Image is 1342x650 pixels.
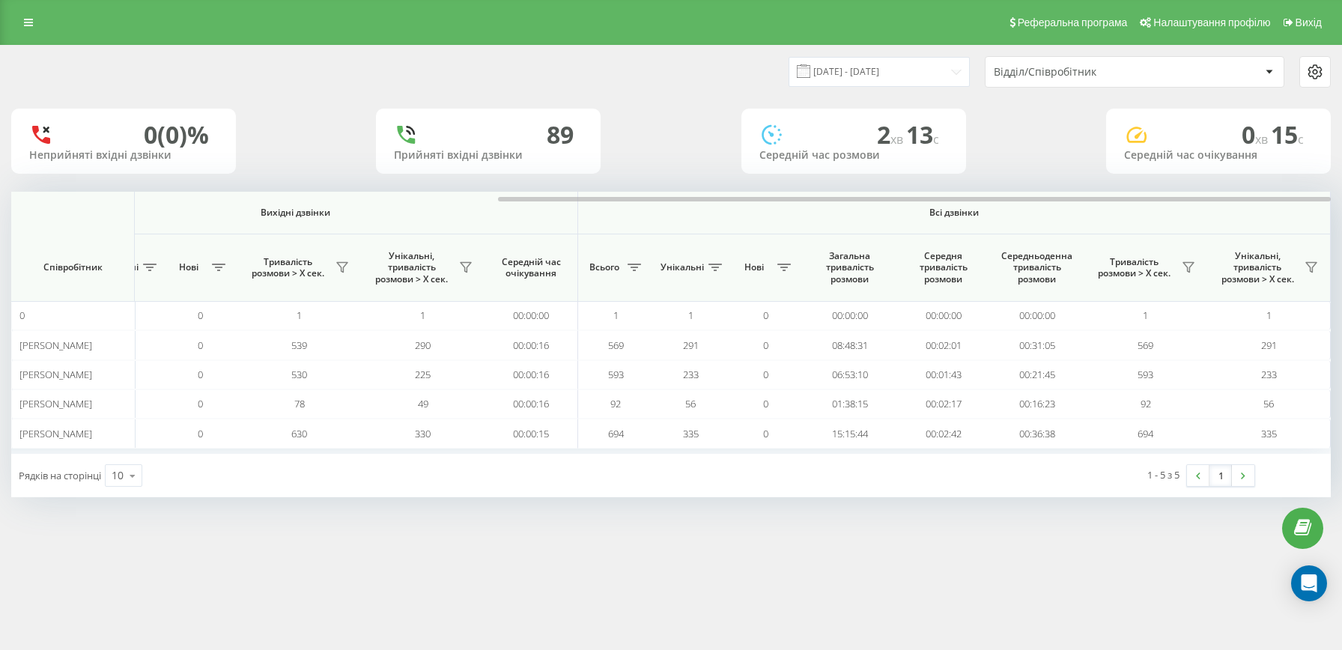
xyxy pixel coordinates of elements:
[1298,131,1304,148] span: c
[1143,309,1148,322] span: 1
[622,207,1286,219] span: Всі дзвінки
[418,397,428,410] span: 49
[294,397,305,410] span: 78
[990,389,1084,419] td: 00:16:23
[1255,131,1271,148] span: хв
[1242,118,1271,151] span: 0
[394,149,583,162] div: Прийняті вхідні дзвінки
[610,397,621,410] span: 92
[415,368,431,381] span: 225
[1261,368,1277,381] span: 233
[685,397,696,410] span: 56
[1153,16,1270,28] span: Налаштування профілю
[368,250,455,285] span: Унікальні, тривалість розмови > Х сек.
[1147,467,1179,482] div: 1 - 5 з 5
[608,427,624,440] span: 694
[608,338,624,352] span: 569
[759,149,948,162] div: Середній час розмови
[198,309,203,322] span: 0
[170,261,207,273] span: Нові
[613,309,619,322] span: 1
[763,368,768,381] span: 0
[291,338,307,352] span: 539
[994,66,1173,79] div: Відділ/Співробітник
[990,419,1084,448] td: 00:36:38
[890,131,906,148] span: хв
[990,360,1084,389] td: 00:21:45
[896,360,990,389] td: 00:01:43
[763,338,768,352] span: 0
[877,118,906,151] span: 2
[1266,309,1272,322] span: 1
[896,389,990,419] td: 00:02:17
[198,338,203,352] span: 0
[485,360,578,389] td: 00:00:16
[896,419,990,448] td: 00:02:42
[1124,149,1313,162] div: Середній час очікування
[1138,427,1153,440] span: 694
[763,427,768,440] span: 0
[933,131,939,148] span: c
[1091,256,1177,279] span: Тривалість розмови > Х сек.
[688,309,693,322] span: 1
[608,368,624,381] span: 593
[19,338,92,352] span: [PERSON_NAME]
[896,301,990,330] td: 00:00:00
[896,330,990,359] td: 00:02:01
[415,427,431,440] span: 330
[803,330,896,359] td: 08:48:31
[763,397,768,410] span: 0
[198,427,203,440] span: 0
[906,118,939,151] span: 13
[683,427,699,440] span: 335
[1018,16,1128,28] span: Реферальна програма
[19,368,92,381] span: [PERSON_NAME]
[485,419,578,448] td: 00:00:15
[19,309,25,322] span: 0
[291,368,307,381] span: 530
[1261,427,1277,440] span: 335
[1291,565,1327,601] div: Open Intercom Messenger
[1209,465,1232,486] a: 1
[763,309,768,322] span: 0
[198,368,203,381] span: 0
[586,261,623,273] span: Всього
[990,330,1084,359] td: 00:31:05
[1138,368,1153,381] span: 593
[803,389,896,419] td: 01:38:15
[1001,250,1072,285] span: Середньоденна тривалість розмови
[485,389,578,419] td: 00:00:16
[48,207,543,219] span: Вихідні дзвінки
[29,149,218,162] div: Неприйняті вхідні дзвінки
[908,250,979,285] span: Середня тривалість розмови
[24,261,121,273] span: Співробітник
[1261,338,1277,352] span: 291
[245,256,331,279] span: Тривалість розмови > Х сек.
[19,427,92,440] span: [PERSON_NAME]
[1263,397,1274,410] span: 56
[803,301,896,330] td: 00:00:00
[1138,338,1153,352] span: 569
[735,261,773,273] span: Нові
[297,309,302,322] span: 1
[144,121,209,149] div: 0 (0)%
[803,419,896,448] td: 15:15:44
[803,360,896,389] td: 06:53:10
[19,469,101,482] span: Рядків на сторінці
[1141,397,1151,410] span: 92
[291,427,307,440] span: 630
[112,468,124,483] div: 10
[485,301,578,330] td: 00:00:00
[1215,250,1300,285] span: Унікальні, тривалість розмови > Х сек.
[19,397,92,410] span: [PERSON_NAME]
[547,121,574,149] div: 89
[485,330,578,359] td: 00:00:16
[661,261,704,273] span: Унікальні
[814,250,885,285] span: Загальна тривалість розмови
[415,338,431,352] span: 290
[683,338,699,352] span: 291
[496,256,566,279] span: Середній час очікування
[198,397,203,410] span: 0
[1271,118,1304,151] span: 15
[1296,16,1322,28] span: Вихід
